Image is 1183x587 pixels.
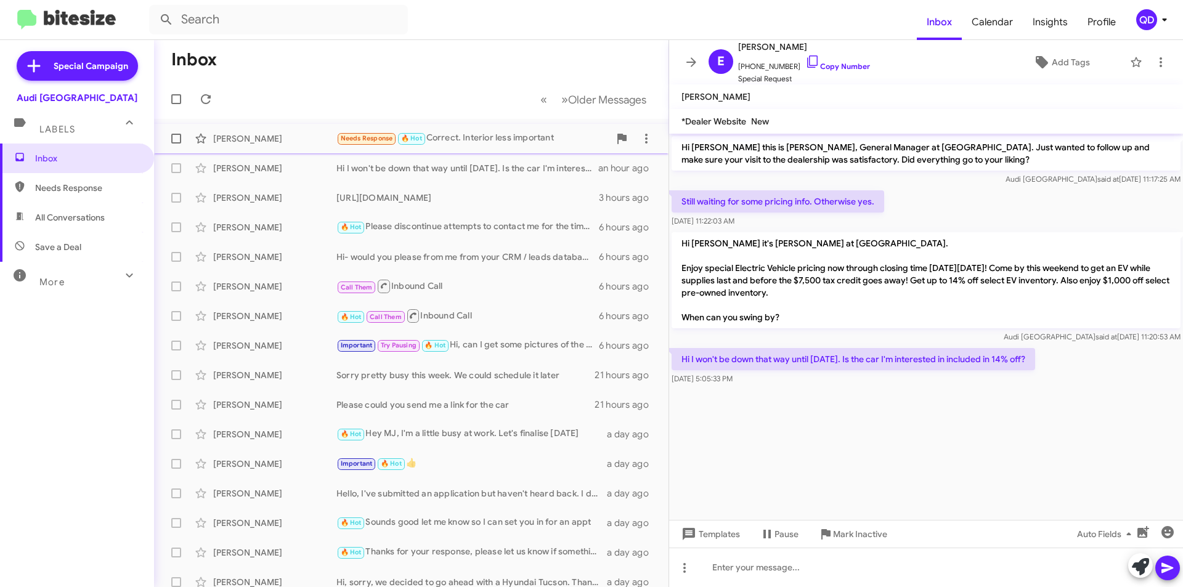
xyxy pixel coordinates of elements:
span: 🔥 Hot [341,223,362,231]
span: [PERSON_NAME] [681,91,750,102]
span: Pause [774,523,799,545]
div: Hello, I've submitted an application but haven't heard back. I don't want to do the trip out ther... [336,487,607,500]
span: Try Pausing [381,341,417,349]
span: 🔥 Hot [381,459,402,468]
span: Call Them [341,283,373,291]
div: Hi, can I get some pictures of the black Q8 sportback with tan seats? [336,338,599,352]
div: 21 hours ago [595,399,659,411]
p: Hi I won't be down that way until [DATE]. Is the car I'm interested in included in 14% off? [672,348,1035,370]
a: Insights [1023,4,1078,40]
div: Please discontinue attempts to contact me for the time being. We are holding off for the moment. ... [336,220,599,234]
div: [PERSON_NAME] [213,192,336,204]
div: [PERSON_NAME] [213,369,336,381]
p: Hi [PERSON_NAME] this is [PERSON_NAME], General Manager at [GEOGRAPHIC_DATA]. Just wanted to foll... [672,136,1181,171]
div: QD [1136,9,1157,30]
div: 6 hours ago [599,310,659,322]
span: [PHONE_NUMBER] [738,54,870,73]
span: Special Campaign [54,60,128,72]
div: [PERSON_NAME] [213,132,336,145]
button: Mark Inactive [808,523,897,545]
p: Still waiting for some pricing info. Otherwise yes. [672,190,884,213]
span: Labels [39,124,75,135]
div: Please could you send me a link for the car [336,399,595,411]
span: 🔥 Hot [401,134,422,142]
div: [PERSON_NAME] [213,517,336,529]
div: [PERSON_NAME] [213,458,336,470]
nav: Page navigation example [534,87,654,112]
div: [URL][DOMAIN_NAME] [336,192,599,204]
div: Correct. Interior less important [336,131,609,145]
button: Pause [750,523,808,545]
span: Audi [GEOGRAPHIC_DATA] [DATE] 11:20:53 AM [1004,332,1181,341]
div: [PERSON_NAME] [213,162,336,174]
div: Hi- would you please from me from your CRM / leads database? Thank you. [336,251,599,263]
span: Needs Response [35,182,140,194]
div: a day ago [607,546,659,559]
div: Inbound Call [336,278,599,294]
span: [DATE] 5:05:33 PM [672,374,733,383]
span: 🔥 Hot [341,548,362,556]
span: Older Messages [568,93,646,107]
span: Mark Inactive [833,523,887,545]
a: Profile [1078,4,1126,40]
button: Add Tags [998,51,1124,73]
div: [PERSON_NAME] [213,399,336,411]
a: Calendar [962,4,1023,40]
button: Previous [533,87,555,112]
h1: Inbox [171,50,217,70]
span: New [751,116,769,127]
span: Audi [GEOGRAPHIC_DATA] [DATE] 11:17:25 AM [1006,174,1181,184]
div: a day ago [607,487,659,500]
div: a day ago [607,428,659,440]
div: [PERSON_NAME] [213,310,336,322]
a: Copy Number [805,62,870,71]
span: Special Request [738,73,870,85]
span: said at [1097,174,1119,184]
a: Inbox [917,4,962,40]
span: 🔥 Hot [425,341,445,349]
span: More [39,277,65,288]
span: said at [1096,332,1117,341]
div: [PERSON_NAME] [213,251,336,263]
p: Hi [PERSON_NAME] it's [PERSON_NAME] at [GEOGRAPHIC_DATA]. Enjoy special Electric Vehicle pricing ... [672,232,1181,328]
span: » [561,92,568,107]
span: Auto Fields [1077,523,1136,545]
span: Templates [679,523,740,545]
div: Sounds good let me know so I can set you in for an appt [336,516,607,530]
span: Inbox [35,152,140,164]
div: 21 hours ago [595,369,659,381]
span: Needs Response [341,134,393,142]
div: 👍 [336,456,607,471]
a: Special Campaign [17,51,138,81]
span: 🔥 Hot [341,313,362,321]
div: 6 hours ago [599,221,659,233]
div: a day ago [607,517,659,529]
div: [PERSON_NAME] [213,546,336,559]
div: Hi I won't be down that way until [DATE]. Is the car I'm interested in included in 14% off? [336,162,598,174]
input: Search [149,5,408,34]
div: a day ago [607,458,659,470]
div: [PERSON_NAME] [213,339,336,352]
div: [PERSON_NAME] [213,487,336,500]
span: *Dealer Website [681,116,746,127]
div: [PERSON_NAME] [213,280,336,293]
button: Templates [669,523,750,545]
div: [PERSON_NAME] [213,428,336,440]
div: Thanks for your response, please let us know if something comes up in certified or lease. [336,545,607,559]
div: Audi [GEOGRAPHIC_DATA] [17,92,137,104]
span: All Conversations [35,211,105,224]
button: Auto Fields [1067,523,1146,545]
span: 🔥 Hot [341,519,362,527]
span: Important [341,341,373,349]
span: Important [341,459,373,468]
div: [PERSON_NAME] [213,221,336,233]
span: Call Them [370,313,402,321]
div: Sorry pretty busy this week. We could schedule it later [336,369,595,381]
div: Inbound Call [336,308,599,323]
span: 🔥 Hot [341,430,362,438]
div: 6 hours ago [599,339,659,352]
